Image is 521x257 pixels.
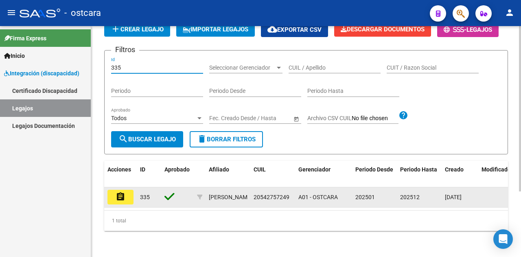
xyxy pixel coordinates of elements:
[298,194,338,200] span: A01 - OSTCARA
[164,166,190,173] span: Aprobado
[400,166,437,173] span: Periodo Hasta
[209,115,239,122] input: Fecha inicio
[355,194,375,200] span: 202501
[140,166,145,173] span: ID
[442,161,478,188] datatable-header-cell: Creado
[397,161,442,188] datatable-header-cell: Periodo Hasta
[307,115,352,121] span: Archivo CSV CUIL
[445,194,462,200] span: [DATE]
[246,115,286,122] input: Fecha fin
[111,24,120,34] mat-icon: add
[104,161,137,188] datatable-header-cell: Acciones
[209,64,275,71] span: Seleccionar Gerenciador
[398,110,408,120] mat-icon: help
[197,134,207,144] mat-icon: delete
[104,22,170,37] button: Crear Legajo
[466,26,492,33] span: Legajos
[118,134,128,144] mat-icon: search
[4,51,25,60] span: Inicio
[118,136,176,143] span: Buscar Legajo
[493,229,513,249] div: Open Intercom Messenger
[505,8,514,18] mat-icon: person
[267,26,322,33] span: Exportar CSV
[261,22,328,37] button: Exportar CSV
[254,166,266,173] span: CUIL
[107,166,131,173] span: Acciones
[111,131,183,147] button: Buscar Legajo
[197,136,256,143] span: Borrar Filtros
[161,161,194,188] datatable-header-cell: Aprobado
[7,8,16,18] mat-icon: menu
[64,4,101,22] span: - ostcara
[292,114,300,123] button: Open calendar
[482,166,511,173] span: Modificado
[4,69,79,78] span: Integración (discapacidad)
[190,131,263,147] button: Borrar Filtros
[355,166,393,173] span: Periodo Desde
[341,26,425,33] span: Descargar Documentos
[111,26,164,33] span: Crear Legajo
[437,22,499,37] button: -Legajos
[478,161,515,188] datatable-header-cell: Modificado
[267,24,277,34] mat-icon: cloud_download
[444,26,466,33] span: -
[352,161,397,188] datatable-header-cell: Periodo Desde
[250,161,295,188] datatable-header-cell: CUIL
[4,34,46,43] span: Firma Express
[334,22,431,37] button: Descargar Documentos
[206,161,250,188] datatable-header-cell: Afiliado
[140,194,150,200] span: 335
[104,211,508,231] div: 1 total
[116,192,125,202] mat-icon: assignment
[137,161,161,188] datatable-header-cell: ID
[176,22,255,37] button: IMPORTAR LEGAJOS
[400,194,420,200] span: 202512
[295,161,352,188] datatable-header-cell: Gerenciador
[352,115,398,122] input: Archivo CSV CUIL
[111,115,127,121] span: Todos
[445,166,464,173] span: Creado
[111,44,139,55] h3: Filtros
[209,166,229,173] span: Afiliado
[254,194,289,200] span: 20542757249
[298,166,331,173] span: Gerenciador
[209,193,252,202] div: [PERSON_NAME]
[183,26,248,33] span: IMPORTAR LEGAJOS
